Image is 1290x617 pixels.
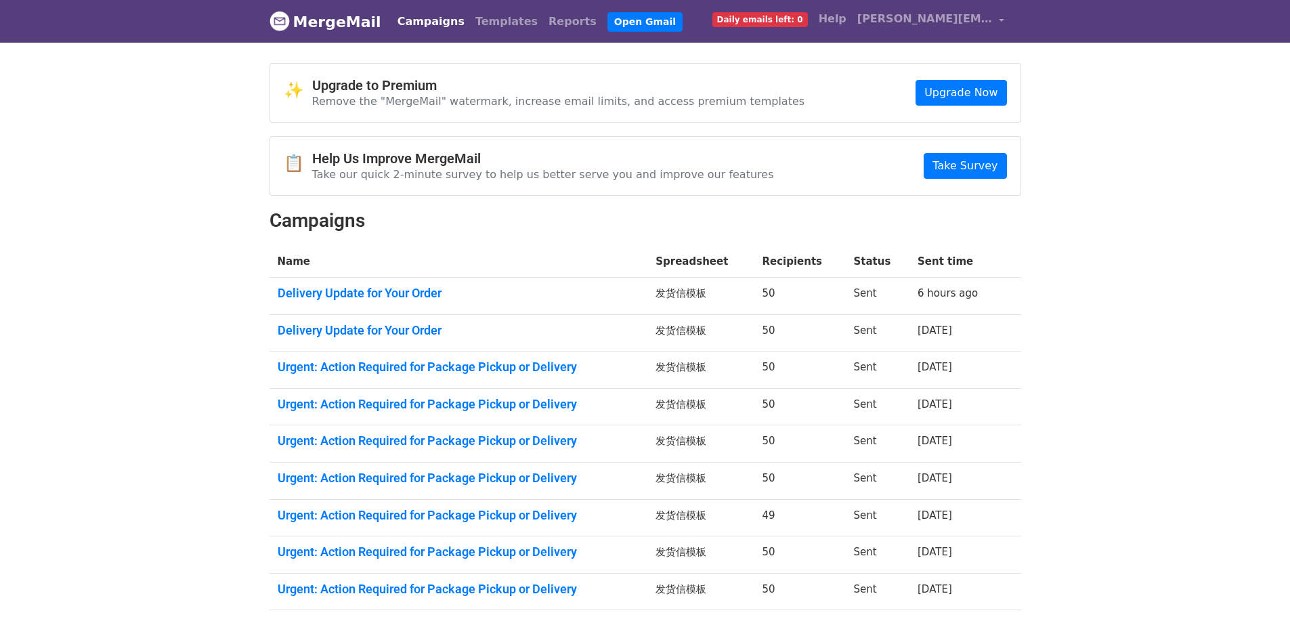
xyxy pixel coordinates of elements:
h4: Help Us Improve MergeMail [312,150,774,167]
h4: Upgrade to Premium [312,77,805,93]
div: 聊天小组件 [1222,552,1290,617]
a: 6 hours ago [918,287,978,299]
td: Sent [845,388,909,425]
a: Campaigns [392,8,470,35]
td: 发货信模板 [647,388,754,425]
td: Sent [845,573,909,610]
a: [DATE] [918,583,952,595]
td: 50 [754,536,845,574]
a: [DATE] [918,509,952,522]
span: [PERSON_NAME][EMAIL_ADDRESS] [857,11,993,27]
td: 发货信模板 [647,573,754,610]
td: Sent [845,314,909,352]
td: 发货信模板 [647,314,754,352]
a: [DATE] [918,435,952,447]
a: Open Gmail [607,12,683,32]
td: 50 [754,425,845,463]
td: 发货信模板 [647,536,754,574]
a: Delivery Update for Your Order [278,286,640,301]
a: Urgent: Action Required for Package Pickup or Delivery [278,508,640,523]
a: Urgent: Action Required for Package Pickup or Delivery [278,433,640,448]
a: [DATE] [918,361,952,373]
th: Spreadsheet [647,246,754,278]
a: Urgent: Action Required for Package Pickup or Delivery [278,582,640,597]
a: Delivery Update for Your Order [278,323,640,338]
td: Sent [845,499,909,536]
a: Take Survey [924,153,1006,179]
a: Urgent: Action Required for Package Pickup or Delivery [278,360,640,375]
td: 50 [754,463,845,500]
a: Templates [470,8,543,35]
td: 发货信模板 [647,425,754,463]
h2: Campaigns [270,209,1021,232]
a: [PERSON_NAME][EMAIL_ADDRESS] [852,5,1010,37]
a: Reports [543,8,602,35]
th: Recipients [754,246,845,278]
td: 49 [754,499,845,536]
span: Daily emails left: 0 [712,12,808,27]
th: Sent time [909,246,1002,278]
a: [DATE] [918,324,952,337]
a: [DATE] [918,472,952,484]
span: ✨ [284,81,312,100]
td: 发货信模板 [647,278,754,315]
a: [DATE] [918,398,952,410]
td: 50 [754,352,845,389]
iframe: Chat Widget [1222,552,1290,617]
td: 发货信模板 [647,499,754,536]
img: MergeMail logo [270,11,290,31]
th: Name [270,246,648,278]
th: Status [845,246,909,278]
td: 发货信模板 [647,463,754,500]
td: 50 [754,573,845,610]
p: Take our quick 2-minute survey to help us better serve you and improve our features [312,167,774,182]
a: Urgent: Action Required for Package Pickup or Delivery [278,545,640,559]
a: Urgent: Action Required for Package Pickup or Delivery [278,471,640,486]
a: [DATE] [918,546,952,558]
span: 📋 [284,154,312,173]
a: Urgent: Action Required for Package Pickup or Delivery [278,397,640,412]
td: Sent [845,463,909,500]
a: Upgrade Now [916,80,1006,106]
a: MergeMail [270,7,381,36]
td: Sent [845,278,909,315]
p: Remove the "MergeMail" watermark, increase email limits, and access premium templates [312,94,805,108]
td: 50 [754,278,845,315]
td: Sent [845,425,909,463]
a: Help [813,5,852,33]
td: Sent [845,536,909,574]
td: 发货信模板 [647,352,754,389]
td: 50 [754,388,845,425]
td: 50 [754,314,845,352]
a: Daily emails left: 0 [707,5,813,33]
td: Sent [845,352,909,389]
